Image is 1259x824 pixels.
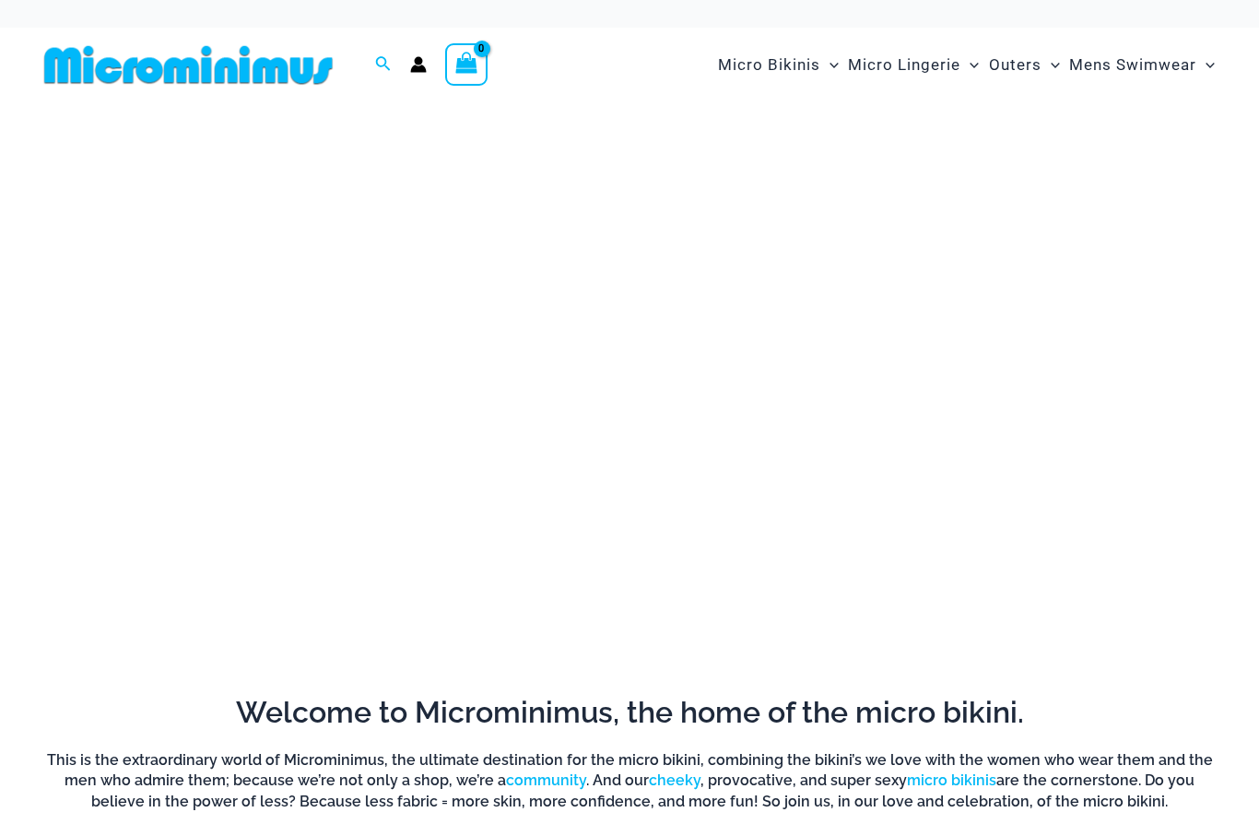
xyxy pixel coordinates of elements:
h6: This is the extraordinary world of Microminimus, the ultimate destination for the micro bikini, c... [37,750,1222,812]
a: OutersMenu ToggleMenu Toggle [984,37,1065,93]
span: Outers [989,41,1041,88]
span: Menu Toggle [1041,41,1060,88]
a: micro bikinis [907,771,996,789]
a: cheeky [649,771,700,789]
span: Mens Swimwear [1069,41,1196,88]
a: View Shopping Cart, empty [445,43,488,86]
a: Mens SwimwearMenu ToggleMenu Toggle [1065,37,1219,93]
h2: Welcome to Microminimus, the home of the micro bikini. [37,693,1222,732]
span: Menu Toggle [1196,41,1215,88]
span: Micro Lingerie [848,41,960,88]
a: Search icon link [375,53,392,77]
nav: Site Navigation [711,34,1222,96]
a: Micro BikinisMenu ToggleMenu Toggle [713,37,843,93]
a: Micro LingerieMenu ToggleMenu Toggle [843,37,983,93]
span: Menu Toggle [960,41,979,88]
span: Micro Bikinis [718,41,820,88]
a: community [506,771,586,789]
img: MM SHOP LOGO FLAT [37,44,340,86]
a: Account icon link [410,56,427,73]
span: Menu Toggle [820,41,839,88]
